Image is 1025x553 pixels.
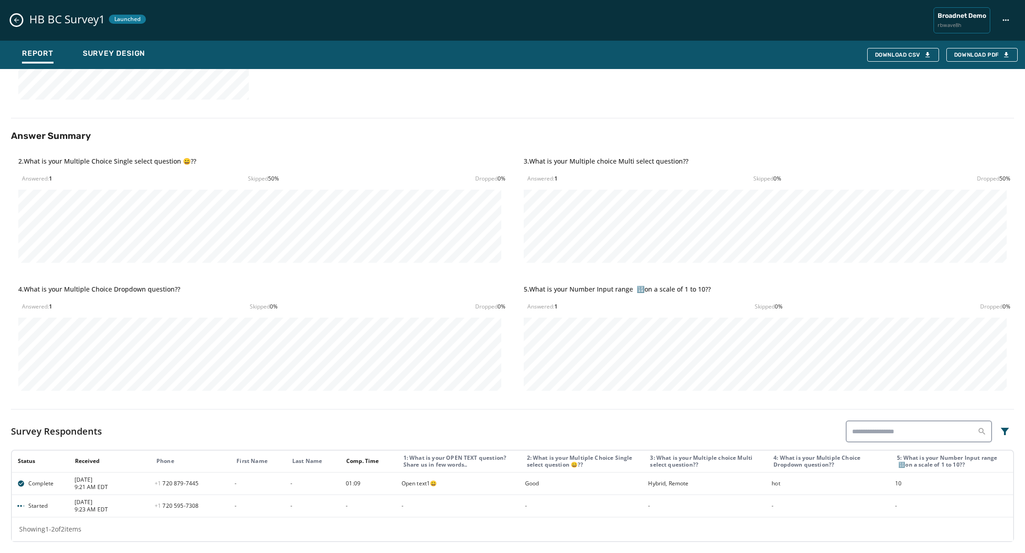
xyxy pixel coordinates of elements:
span: 0 % [270,303,278,310]
div: Skipped [753,175,781,182]
span: rbwave8h [938,21,986,29]
span: 0 % [498,303,505,310]
div: Hybrid, Remote [648,480,766,487]
div: 3: What is your Multiple choice Multi select question?? [650,454,766,468]
div: - [895,502,1013,510]
span: 720 595 - 7308 [155,502,199,510]
span: 1 [49,303,52,310]
div: 5: What is your Number Input range 🔢on a scale of 1 to 10?? [897,454,1013,468]
span: 50 % [999,175,1010,182]
h4: 2 . What is your Multiple Choice Single select question 😀?? [18,157,196,175]
button: HB BC Survey1 action menu [998,12,1014,28]
button: Download PDF [946,48,1018,62]
button: Download CSV [867,48,939,62]
span: 0 % [1003,303,1010,310]
div: Last Name [292,457,340,465]
button: Sort by [object Object] [14,454,39,468]
span: Complete [28,480,54,487]
div: First Name [236,457,284,465]
div: Answered: [22,303,52,310]
td: - [229,473,284,495]
h4: 5 . What is your Number Input range 🔢on a scale of 1 to 10?? [524,285,711,303]
h4: Survey Respondents [11,425,102,438]
div: Dropped [475,303,505,310]
td: - [285,473,340,495]
div: 1: What is your OPEN TEXT question? Share us in few words.. [403,454,519,468]
div: 4: What is your Multiple Choice Dropdown question?? [773,454,889,468]
td: - [285,495,340,517]
span: [DATE] [75,476,149,484]
div: Dropped [475,175,505,182]
div: Good [525,480,643,487]
span: Launched [114,16,140,23]
div: - [772,502,889,510]
body: Rich Text Area [7,7,311,17]
span: 9:21 AM EDT [75,484,149,491]
span: Showing 1 - 2 of 2 items [19,525,81,533]
span: Download PDF [954,51,1010,58]
div: - [525,502,643,510]
span: 0 % [498,175,505,182]
span: +1 [155,479,163,487]
div: Answered: [527,175,558,182]
span: 0 % [775,303,783,310]
div: Skipped [248,175,279,182]
span: 720 879 - 7445 [155,479,199,487]
h2: Answer Summary [11,129,1014,142]
div: Download CSV [875,51,931,58]
span: +1 [155,502,163,510]
span: 1 [49,175,52,182]
span: Started [28,502,48,510]
td: - [229,495,284,517]
span: 9:23 AM EDT [75,506,149,513]
button: Sort by [object Object] [343,454,382,468]
span: [DATE] [75,499,149,506]
td: - [340,495,396,517]
button: Sort by [object Object] [71,454,103,468]
div: Skipped [250,303,278,310]
div: 10 [895,480,1013,487]
span: HB BC Survey1 [29,12,105,27]
div: Phone [156,457,229,465]
div: Answered: [527,303,558,310]
h4: 4 . What is your Multiple Choice Dropdown question?? [18,285,180,303]
div: - [648,502,766,510]
div: Open text1😀 [402,480,519,487]
button: Survey Design [75,44,152,65]
h4: 3 . What is your Multiple choice Multi select question?? [524,157,688,175]
button: Filters menu [996,422,1014,441]
div: 2: What is your Multiple Choice Single select question 😀?? [527,454,643,468]
span: 1 [554,175,558,182]
div: Skipped [755,303,783,310]
div: Dropped [980,303,1010,310]
span: 50 % [268,175,279,182]
span: Report [22,49,54,58]
td: 01:09 [340,473,396,495]
div: Answered: [22,175,52,182]
button: Report [15,44,61,65]
span: Survey Design [83,49,145,58]
div: hot [772,480,889,487]
div: Dropped [977,175,1010,182]
div: - [402,502,519,510]
span: 0 % [773,175,781,182]
span: Broadnet Demo [938,11,986,21]
span: 1 [554,303,558,310]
